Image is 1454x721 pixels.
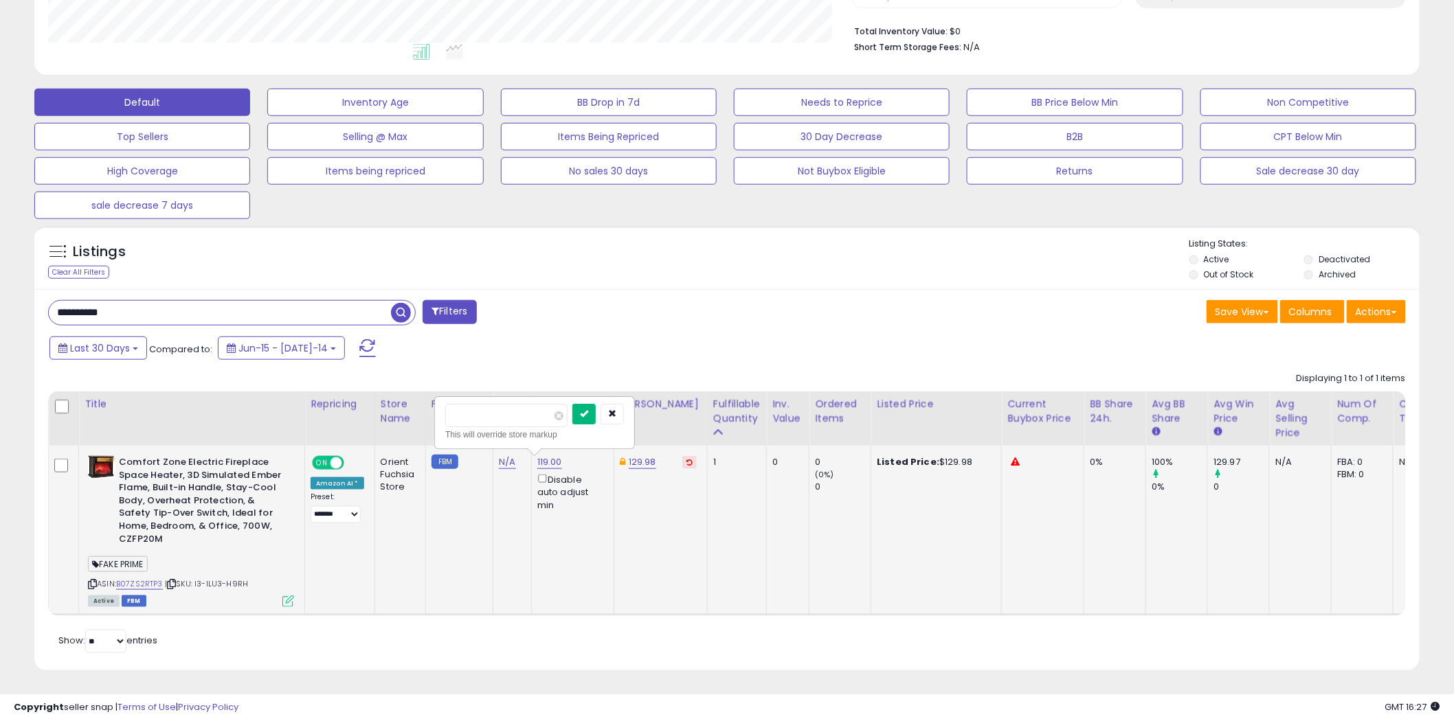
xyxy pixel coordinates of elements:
[1213,481,1269,493] div: 0
[772,397,803,426] div: Inv. value
[1200,123,1416,150] button: CPT Below Min
[70,341,130,355] span: Last 30 Days
[423,300,476,324] button: Filters
[445,428,624,442] div: This will override store markup
[815,456,871,468] div: 0
[34,192,250,219] button: sale decrease 7 days
[381,397,420,426] div: Store Name
[629,455,656,469] a: 129.98
[122,595,146,607] span: FBM
[58,634,157,647] span: Show: entries
[772,456,798,468] div: 0
[877,455,939,468] b: Listed Price:
[499,455,515,469] a: N/A
[501,89,717,116] button: BB Drop in 7d
[267,89,483,116] button: Inventory Age
[34,89,250,116] button: Default
[88,556,148,572] span: FAKE PRIME
[1297,372,1406,385] div: Displaying 1 to 1 of 1 items
[1189,238,1420,251] p: Listing States:
[815,481,871,493] div: 0
[734,89,950,116] button: Needs to Reprice
[815,469,834,480] small: (0%)
[1090,397,1140,426] div: BB Share 24h.
[14,700,64,713] strong: Copyright
[1337,456,1383,468] div: FBA: 0
[88,456,294,606] div: ASIN:
[1337,468,1383,481] div: FBM: 0
[1090,456,1135,468] div: 0%
[734,123,950,150] button: 30 Day Decrease
[1152,481,1207,493] div: 0%
[877,397,996,411] div: Listed Price
[267,123,483,150] button: Selling @ Max
[1152,456,1207,468] div: 100%
[537,455,562,469] a: 119.00
[381,456,415,494] div: Orient Fuchsia Store
[432,397,487,411] div: Fulfillment
[1213,456,1269,468] div: 129.97
[165,578,248,589] span: | SKU: I3-ILU3-H9RH
[854,41,961,53] b: Short Term Storage Fees:
[854,25,948,37] b: Total Inventory Value:
[1319,253,1370,265] label: Deactivated
[88,595,120,607] span: All listings currently available for purchase on Amazon
[1204,268,1254,280] label: Out of Stock
[967,89,1183,116] button: BB Price Below Min
[1385,700,1440,713] span: 2025-08-14 16:27 GMT
[1152,397,1202,426] div: Avg BB Share
[1289,305,1332,319] span: Columns
[116,578,163,590] a: B07ZS2RTP3
[854,22,1396,38] li: $0
[1213,397,1264,426] div: Avg Win Price
[967,157,1183,185] button: Returns
[1213,426,1222,438] small: Avg Win Price.
[73,242,126,262] h5: Listings
[311,492,364,523] div: Preset:
[267,157,483,185] button: Items being repriced
[119,456,286,549] b: Comfort Zone Electric Fireplace Space Heater, 3D Simulated Ember Flame, Built-in Handle, Stay-Coo...
[1007,397,1078,426] div: Current Buybox Price
[342,457,364,469] span: OFF
[313,457,331,469] span: ON
[963,41,980,54] span: N/A
[218,336,345,360] button: Jun-15 - [DATE]-14
[713,397,761,426] div: Fulfillable Quantity
[49,336,147,360] button: Last 30 Days
[713,456,756,468] div: 1
[1207,300,1278,323] button: Save View
[14,701,238,714] div: seller snap | |
[1200,89,1416,116] button: Non Competitive
[34,123,250,150] button: Top Sellers
[311,397,369,411] div: Repricing
[1200,157,1416,185] button: Sale decrease 30 day
[1275,397,1326,440] div: Avg Selling Price
[238,341,328,355] span: Jun-15 - [DATE]-14
[501,123,717,150] button: Items Being Repriced
[48,266,109,279] div: Clear All Filters
[1152,426,1160,438] small: Avg BB Share.
[620,397,702,411] div: [PERSON_NAME]
[734,157,950,185] button: Not Buybox Eligible
[149,343,212,356] span: Compared to:
[1275,456,1321,468] div: N/A
[85,397,299,411] div: Title
[537,472,603,512] div: Disable auto adjust min
[967,123,1183,150] button: B2B
[1280,300,1345,323] button: Columns
[118,700,176,713] a: Terms of Use
[178,700,238,713] a: Privacy Policy
[432,455,458,469] small: FBM
[501,157,717,185] button: No sales 30 days
[1347,300,1406,323] button: Actions
[34,157,250,185] button: High Coverage
[88,456,115,479] img: 41hPC+Pj-dL._SL40_.jpg
[1204,253,1229,265] label: Active
[815,397,865,426] div: Ordered Items
[1319,268,1356,280] label: Archived
[311,477,364,490] div: Amazon AI *
[877,456,991,468] div: $129.98
[1337,397,1387,426] div: Num of Comp.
